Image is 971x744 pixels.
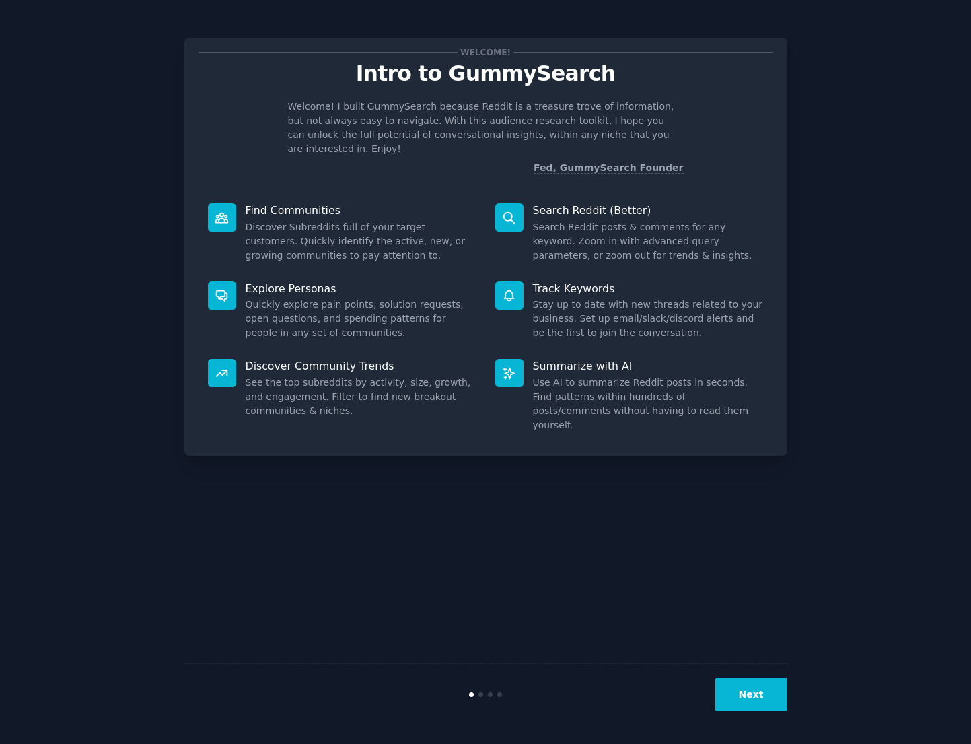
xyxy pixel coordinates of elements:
[533,203,764,217] p: Search Reddit (Better)
[534,162,684,174] a: Fed, GummySearch Founder
[246,281,476,296] p: Explore Personas
[246,203,476,217] p: Find Communities
[533,376,764,432] dd: Use AI to summarize Reddit posts in seconds. Find patterns within hundreds of posts/comments with...
[715,678,787,711] button: Next
[246,298,476,340] dd: Quickly explore pain points, solution requests, open questions, and spending patterns for people ...
[458,45,513,59] span: Welcome!
[246,220,476,263] dd: Discover Subreddits full of your target customers. Quickly identify the active, new, or growing c...
[246,359,476,373] p: Discover Community Trends
[533,220,764,263] dd: Search Reddit posts & comments for any keyword. Zoom in with advanced query parameters, or zoom o...
[533,281,764,296] p: Track Keywords
[199,62,773,86] p: Intro to GummySearch
[246,376,476,418] dd: See the top subreddits by activity, size, growth, and engagement. Filter to find new breakout com...
[533,298,764,340] dd: Stay up to date with new threads related to your business. Set up email/slack/discord alerts and ...
[533,359,764,373] p: Summarize with AI
[288,100,684,156] p: Welcome! I built GummySearch because Reddit is a treasure trove of information, but not always ea...
[530,161,684,175] div: -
